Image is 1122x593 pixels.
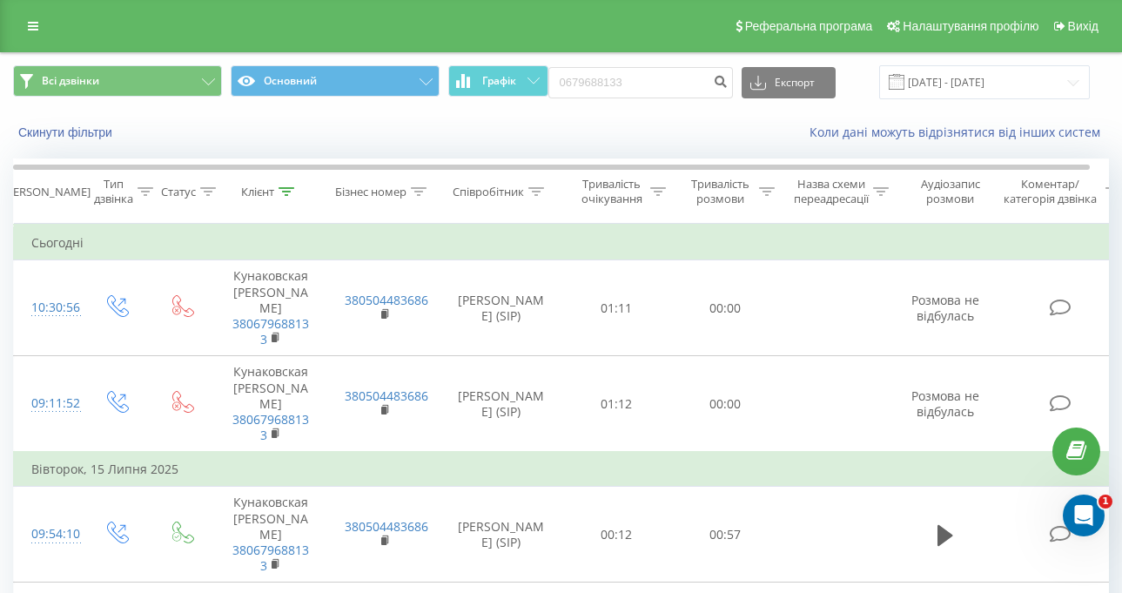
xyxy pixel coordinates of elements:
[671,487,780,583] td: 00:57
[908,177,992,206] div: Аудіозапис розмови
[241,185,274,199] div: Клієнт
[232,315,309,347] a: 380679688133
[548,67,733,98] input: Пошук за номером
[345,518,428,535] a: 380504483686
[1063,495,1105,536] iframe: Intercom live chat
[3,185,91,199] div: [PERSON_NAME]
[745,19,873,33] span: Реферальна програма
[31,387,66,421] div: 09:11:52
[671,356,780,452] td: 00:00
[794,177,869,206] div: Назва схеми переадресації
[31,517,66,551] div: 09:54:10
[440,356,562,452] td: [PERSON_NAME] (SIP)
[214,260,327,356] td: Кунаковская [PERSON_NAME]
[31,291,66,325] div: 10:30:56
[231,65,440,97] button: Основний
[562,356,671,452] td: 01:12
[214,487,327,583] td: Кунаковская [PERSON_NAME]
[13,125,121,140] button: Скинути фільтри
[440,260,562,356] td: [PERSON_NAME] (SIP)
[440,487,562,583] td: [PERSON_NAME] (SIP)
[742,67,836,98] button: Експорт
[911,387,979,420] span: Розмова не відбулась
[335,185,406,199] div: Бізнес номер
[999,177,1101,206] div: Коментар/категорія дзвінка
[482,75,516,87] span: Графік
[562,260,671,356] td: 01:11
[448,65,548,97] button: Графік
[562,487,671,583] td: 00:12
[345,387,428,404] a: 380504483686
[345,292,428,308] a: 380504483686
[911,292,979,324] span: Розмова не відбулась
[42,74,99,88] span: Всі дзвінки
[453,185,524,199] div: Співробітник
[810,124,1109,140] a: Коли дані можуть відрізнятися вiд інших систем
[94,177,133,206] div: Тип дзвінка
[1098,495,1112,509] span: 1
[577,177,646,206] div: Тривалість очікування
[232,542,309,574] a: 380679688133
[214,356,327,452] td: Кунаковская [PERSON_NAME]
[13,65,222,97] button: Всі дзвінки
[232,411,309,443] a: 380679688133
[671,260,780,356] td: 00:00
[1068,19,1098,33] span: Вихід
[686,177,755,206] div: Тривалість розмови
[903,19,1038,33] span: Налаштування профілю
[161,185,196,199] div: Статус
